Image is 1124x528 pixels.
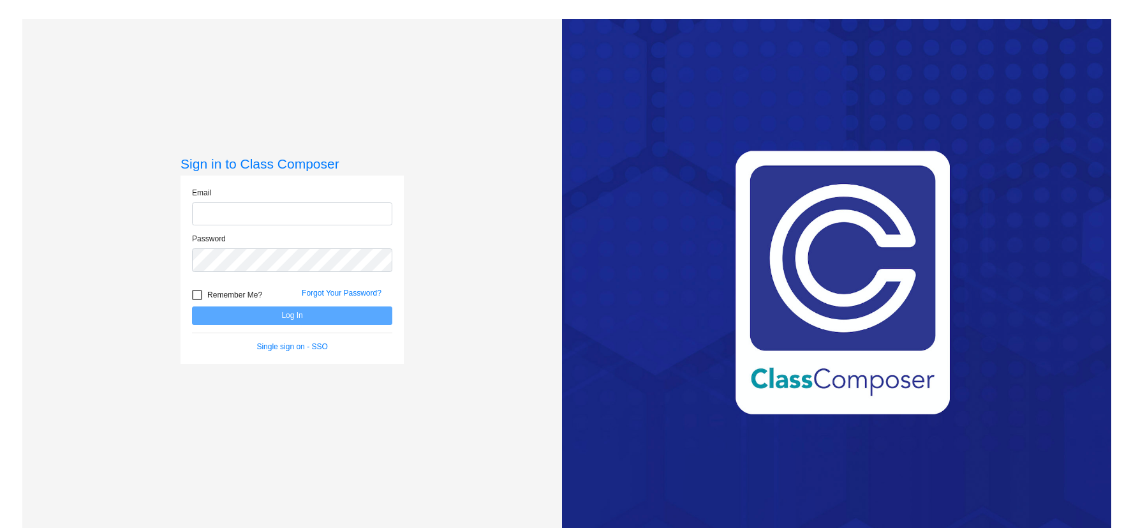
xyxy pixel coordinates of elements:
span: Remember Me? [207,287,262,303]
a: Single sign on - SSO [256,342,327,351]
a: Forgot Your Password? [302,289,381,298]
h3: Sign in to Class Composer [181,156,404,172]
button: Log In [192,306,392,325]
label: Password [192,233,226,245]
label: Email [192,187,211,199]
